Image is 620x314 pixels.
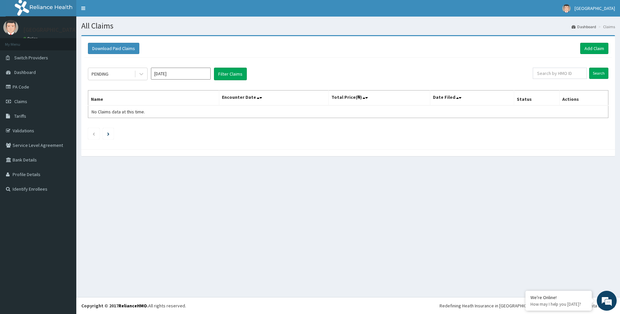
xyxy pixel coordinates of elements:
[530,294,587,300] div: We're Online!
[81,22,615,30] h1: All Claims
[597,24,615,30] li: Claims
[530,301,587,307] p: How may I help you today?
[92,71,108,77] div: PENDING
[23,27,78,33] p: [GEOGRAPHIC_DATA]
[219,91,329,106] th: Encounter Date
[76,297,620,314] footer: All rights reserved.
[430,91,514,106] th: Date Filed
[514,91,559,106] th: Status
[107,131,109,137] a: Next page
[92,131,95,137] a: Previous page
[559,91,608,106] th: Actions
[329,91,430,106] th: Total Price(₦)
[23,36,39,41] a: Online
[92,109,145,115] span: No Claims data at this time.
[580,43,608,54] a: Add Claim
[572,24,596,30] a: Dashboard
[118,303,147,309] a: RelianceHMO
[589,68,608,79] input: Search
[533,68,587,79] input: Search by HMO ID
[214,68,247,80] button: Filter Claims
[440,302,615,309] div: Redefining Heath Insurance in [GEOGRAPHIC_DATA] using Telemedicine and Data Science!
[81,303,148,309] strong: Copyright © 2017 .
[562,4,571,13] img: User Image
[88,43,139,54] button: Download Paid Claims
[3,20,18,35] img: User Image
[88,91,219,106] th: Name
[14,55,48,61] span: Switch Providers
[14,69,36,75] span: Dashboard
[14,113,26,119] span: Tariffs
[151,68,211,80] input: Select Month and Year
[575,5,615,11] span: [GEOGRAPHIC_DATA]
[14,98,27,104] span: Claims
